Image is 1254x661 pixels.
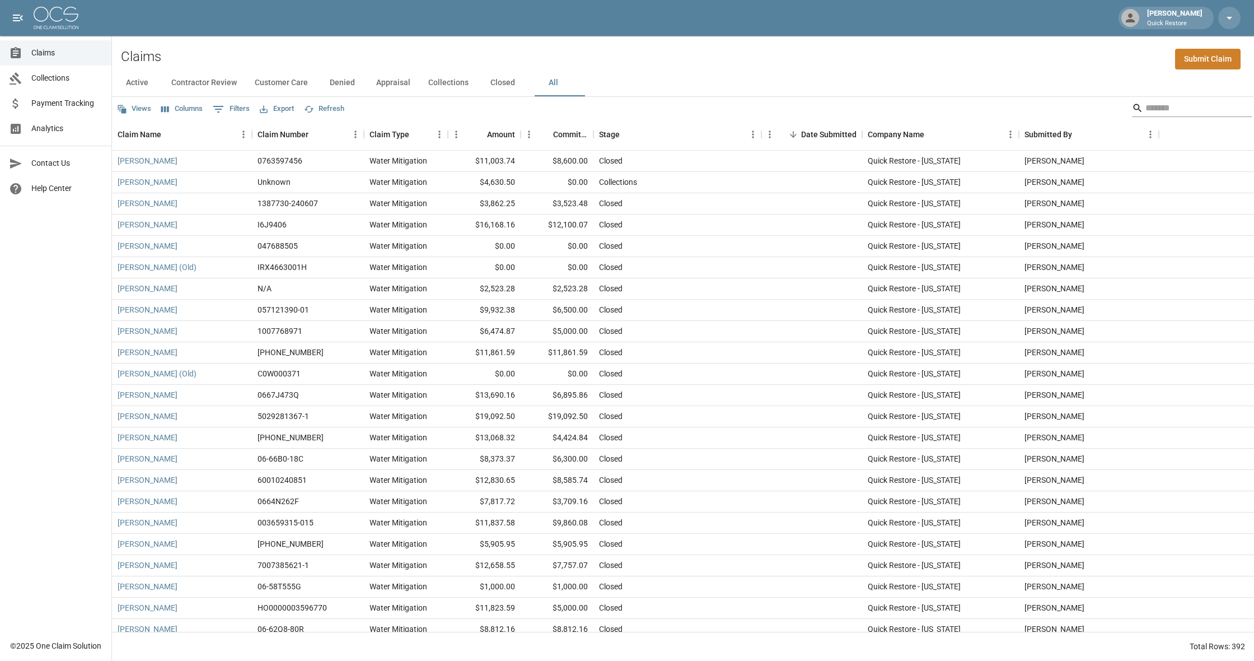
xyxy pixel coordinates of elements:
div: Company Name [862,119,1019,150]
div: Elizabeth Sutton [1024,262,1084,273]
div: $11,861.59 [521,342,593,364]
div: Quick Restore - Colorado [868,176,961,188]
div: Closed [599,538,623,550]
div: $6,895.86 [521,385,593,406]
button: Sort [620,127,635,142]
div: Water Mitigation [369,389,427,401]
div: Quick Restore - Colorado [868,347,961,358]
button: Active [112,69,162,96]
div: Elizabeth Sutton [1024,240,1084,252]
div: Quick Restore - Colorado [868,368,961,379]
button: Menu [745,126,761,143]
div: Closed [599,368,623,379]
div: Date Submitted [801,119,857,150]
div: Closed [599,581,623,592]
div: 1387730-240607 [258,198,318,209]
button: Customer Care [246,69,317,96]
div: Water Mitigation [369,368,427,379]
div: Elizabeth Sutton [1024,453,1084,464]
div: 003659315-015 [258,517,313,528]
button: Collections [419,69,478,96]
div: 057121390-01 [258,304,309,315]
div: $0.00 [521,236,593,257]
div: Quick Restore - Colorado [868,581,961,592]
div: Elizabeth Sutton [1024,560,1084,571]
button: Sort [785,127,801,142]
a: [PERSON_NAME] [118,347,177,358]
div: Water Mitigation [369,219,427,230]
span: Contact Us [31,157,102,169]
div: © 2025 One Claim Solution [10,640,101,651]
div: 000-10-001380 [258,347,324,358]
div: Water Mitigation [369,623,427,635]
div: 0763597456 [258,155,302,166]
div: Closed [599,325,623,337]
div: Quick Restore - Colorado [868,560,961,571]
div: Closed [599,155,623,166]
button: Menu [431,126,448,143]
div: $5,000.00 [521,321,593,342]
div: 01-007-294384 [258,538,324,550]
div: $2,523.28 [521,278,593,300]
div: Elizabeth Sutton [1024,496,1084,507]
div: $19,092.50 [448,406,521,427]
div: Quick Restore - Colorado [868,538,961,550]
span: Payment Tracking [31,97,102,109]
div: $5,905.95 [521,534,593,555]
div: $9,860.08 [521,513,593,534]
div: HO0000003596770 [258,602,327,613]
div: Claim Name [112,119,252,150]
a: [PERSON_NAME] (Old) [118,368,196,379]
div: Closed [599,198,623,209]
div: $11,003.74 [448,151,521,172]
div: Closed [599,240,623,252]
div: Closed [599,411,623,422]
div: Closed [599,560,623,571]
div: Total Rows: 392 [1190,641,1245,652]
a: [PERSON_NAME] [118,155,177,166]
div: Quick Restore - Colorado [868,602,961,613]
a: [PERSON_NAME] [118,325,177,337]
a: [PERSON_NAME] [118,496,177,507]
div: Claim Type [369,119,409,150]
div: Quick Restore - Colorado [868,219,961,230]
div: $0.00 [448,364,521,385]
div: dynamic tabs [112,69,1254,96]
div: Quick Restore - Colorado [868,453,961,464]
a: [PERSON_NAME] [118,283,177,294]
h2: Claims [121,49,161,65]
div: Quick Restore - Colorado [868,496,961,507]
a: [PERSON_NAME] [118,453,177,464]
div: $5,905.95 [448,534,521,555]
span: Claims [31,47,102,59]
div: Closed [599,262,623,273]
a: [PERSON_NAME] [118,219,177,230]
div: Search [1132,99,1252,119]
div: $4,424.84 [521,427,593,449]
a: [PERSON_NAME] [118,474,177,486]
div: Closed [599,432,623,443]
div: Closed [599,219,623,230]
div: Date Submitted [761,119,862,150]
div: Water Mitigation [369,325,427,337]
div: Submitted By [1024,119,1072,150]
div: Elizabeth Sutton [1024,623,1084,635]
div: Quick Restore - Colorado [868,198,961,209]
div: Quick Restore - Colorado [868,155,961,166]
div: Elizabeth Sutton [1024,538,1084,550]
div: $3,862.25 [448,193,521,215]
button: open drawer [7,7,29,29]
div: Closed [599,623,623,635]
div: Stage [599,119,620,150]
div: $6,474.87 [448,321,521,342]
div: Elizabeth Sutton [1024,368,1084,379]
div: $7,757.07 [521,555,593,576]
div: Water Mitigation [369,304,427,315]
button: Contractor Review [162,69,246,96]
div: 047688505 [258,240,298,252]
div: Water Mitigation [369,517,427,528]
div: Elizabeth Sutton [1024,474,1084,486]
div: $6,300.00 [521,449,593,470]
div: $12,658.55 [448,555,521,576]
span: Collections [31,72,102,84]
